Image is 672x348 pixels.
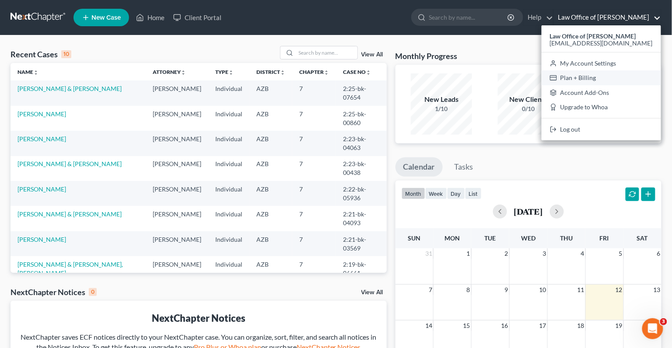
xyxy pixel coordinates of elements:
span: 13 [653,285,661,295]
a: Calendar [395,157,443,177]
span: 6 [656,248,661,259]
div: Recent Cases [10,49,71,59]
a: My Account Settings [542,56,661,71]
td: 7 [292,231,336,256]
td: Individual [208,231,249,256]
a: Account Add-Ons [542,85,661,100]
div: 0/10 [498,104,559,113]
a: [PERSON_NAME] & [PERSON_NAME] [17,210,122,218]
span: 3 [660,318,667,325]
span: Wed [521,234,535,242]
div: NextChapter Notices [10,287,97,297]
span: Mon [444,234,460,242]
i: unfold_more [181,70,186,75]
td: [PERSON_NAME] [146,106,208,131]
a: Tasks [447,157,481,177]
td: [PERSON_NAME] [146,181,208,206]
td: 7 [292,206,336,231]
span: Sun [408,234,421,242]
span: 11 [577,285,585,295]
td: 7 [292,131,336,156]
td: [PERSON_NAME] [146,156,208,181]
a: Law Office of [PERSON_NAME] [554,10,661,25]
span: 12 [615,285,623,295]
h2: [DATE] [514,207,543,216]
td: 2:25-bk-07654 [336,80,387,105]
a: [PERSON_NAME] [17,110,66,118]
td: AZB [249,206,292,231]
a: Home [132,10,169,25]
div: 0 [89,288,97,296]
td: 7 [292,106,336,131]
td: 2:23-bk-04063 [336,131,387,156]
a: Attorneyunfold_more [153,69,186,75]
td: 7 [292,181,336,206]
button: list [465,188,482,199]
span: 14 [424,320,433,331]
span: 2 [504,248,509,259]
input: Search by name... [429,9,509,25]
button: week [425,188,447,199]
td: 2:25-bk-00860 [336,106,387,131]
span: New Case [91,14,121,21]
h3: Monthly Progress [395,51,458,61]
a: Chapterunfold_more [299,69,329,75]
span: 16 [500,320,509,331]
span: 31 [424,248,433,259]
span: Sat [637,234,648,242]
a: [PERSON_NAME] [17,135,66,143]
i: unfold_more [366,70,371,75]
div: 1/10 [411,104,472,113]
td: 2:22-bk-05936 [336,181,387,206]
span: 7 [428,285,433,295]
i: unfold_more [280,70,285,75]
span: 1 [466,248,471,259]
a: Log out [542,122,661,137]
td: AZB [249,106,292,131]
td: 2:21-bk-03569 [336,231,387,256]
td: AZB [249,181,292,206]
i: unfold_more [228,70,234,75]
span: 3 [542,248,547,259]
td: [PERSON_NAME] [146,206,208,231]
a: Help [524,10,553,25]
a: Nameunfold_more [17,69,38,75]
a: [PERSON_NAME] & [PERSON_NAME] [17,160,122,167]
td: Individual [208,106,249,131]
i: unfold_more [33,70,38,75]
span: 8 [466,285,471,295]
a: Plan + Billing [542,70,661,85]
a: [PERSON_NAME] [17,185,66,193]
a: View All [361,52,383,58]
td: AZB [249,231,292,256]
iframe: Intercom live chat [642,318,663,339]
div: NextChapter Notices [17,311,380,325]
td: Individual [208,131,249,156]
span: 19 [615,320,623,331]
td: AZB [249,80,292,105]
span: [EMAIL_ADDRESS][DOMAIN_NAME] [550,39,653,47]
td: AZB [249,256,292,281]
div: Law Office of [PERSON_NAME] [542,25,661,140]
a: [PERSON_NAME] & [PERSON_NAME] [17,85,122,92]
td: 7 [292,256,336,281]
td: AZB [249,131,292,156]
span: 18 [577,320,585,331]
span: Fri [600,234,609,242]
button: month [402,188,425,199]
td: [PERSON_NAME] [146,131,208,156]
td: AZB [249,156,292,181]
button: day [447,188,465,199]
span: 15 [462,320,471,331]
td: [PERSON_NAME] [146,256,208,281]
td: 2:21-bk-04093 [336,206,387,231]
span: 10 [539,285,547,295]
td: Individual [208,256,249,281]
a: Upgrade to Whoa [542,100,661,115]
td: Individual [208,156,249,181]
div: 10 [61,50,71,58]
span: Tue [485,234,496,242]
div: New Leads [411,94,472,104]
td: 2:23-bk-00438 [336,156,387,181]
td: [PERSON_NAME] [146,80,208,105]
